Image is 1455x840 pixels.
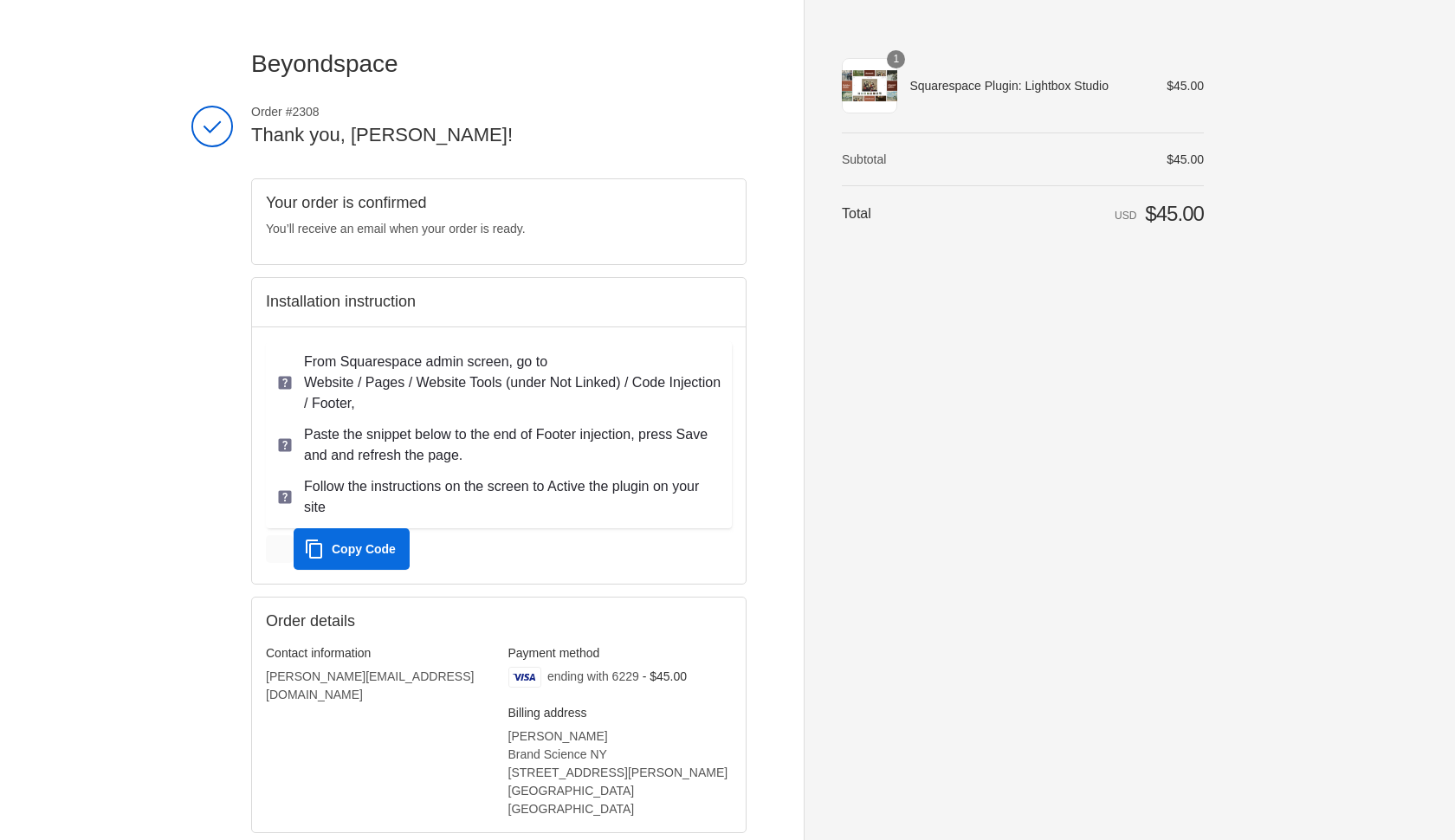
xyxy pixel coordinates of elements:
[266,645,490,661] h3: Contact information
[304,476,721,518] p: Follow the instructions on the screen to Active the plugin on your site
[266,611,499,631] h2: Order details
[266,193,732,213] h2: Your order is confirmed
[251,104,747,120] span: Order #2308
[266,669,474,701] bdo: [PERSON_NAME][EMAIL_ADDRESS][DOMAIN_NAME]
[909,78,1142,94] span: Squarespace Plugin: Lightbox Studio
[1167,79,1204,93] span: $45.00
[294,528,410,570] button: Copy Code
[1167,152,1204,166] span: $45.00
[1145,202,1204,225] span: $45.00
[266,220,732,238] p: You’ll receive an email when your order is ready.
[547,669,639,683] span: ending with 6229
[887,50,905,68] span: 1
[508,645,733,661] h3: Payment method
[266,292,732,312] h2: Installation instruction
[304,424,721,466] p: Paste the snippet below to the end of Footer injection, press Save and and refresh the page.
[643,669,687,683] span: - $45.00
[251,123,747,148] h2: Thank you, [PERSON_NAME]!
[508,705,733,720] h3: Billing address
[1115,210,1136,222] span: USD
[842,206,871,221] span: Total
[508,727,733,818] address: [PERSON_NAME] Brand Science NY [STREET_ADDRESS][PERSON_NAME] [GEOGRAPHIC_DATA] [GEOGRAPHIC_DATA]
[304,352,721,414] p: From Squarespace admin screen, go to Website / Pages / Website Tools (under Not Linked) / Code In...
[251,50,398,77] span: Beyondspace
[842,152,948,167] th: Subtotal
